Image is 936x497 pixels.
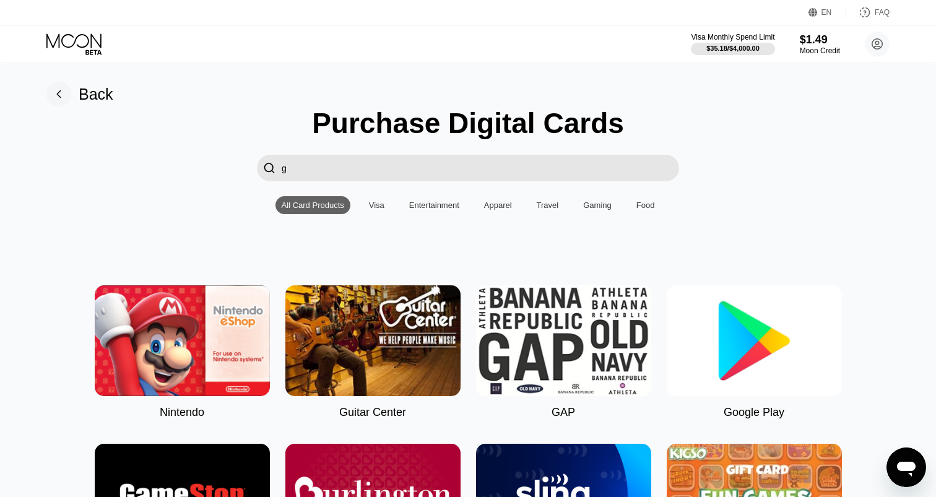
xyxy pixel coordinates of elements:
[339,406,406,419] div: Guitar Center
[724,406,784,419] div: Google Play
[531,196,565,214] div: Travel
[630,196,661,214] div: Food
[79,85,113,103] div: Back
[257,155,282,181] div: 
[583,201,612,210] div: Gaming
[369,201,384,210] div: Visa
[800,33,840,55] div: $1.49Moon Credit
[160,406,204,419] div: Nintendo
[263,161,275,175] div: 
[282,201,344,210] div: All Card Products
[409,201,459,210] div: Entertainment
[312,106,624,140] div: Purchase Digital Cards
[800,46,840,55] div: Moon Credit
[363,196,391,214] div: Visa
[46,82,113,106] div: Back
[484,201,512,210] div: Apparel
[846,6,890,19] div: FAQ
[821,8,832,17] div: EN
[800,33,840,46] div: $1.49
[691,33,774,55] div: Visa Monthly Spend Limit$35.18/$4,000.00
[275,196,350,214] div: All Card Products
[636,201,655,210] div: Food
[577,196,618,214] div: Gaming
[808,6,846,19] div: EN
[537,201,559,210] div: Travel
[282,155,679,181] input: Search card products
[886,447,926,487] iframe: Кнопка запуска окна обмена сообщениями
[478,196,518,214] div: Apparel
[403,196,466,214] div: Entertainment
[552,406,575,419] div: GAP
[691,33,774,41] div: Visa Monthly Spend Limit
[706,45,760,52] div: $35.18 / $4,000.00
[875,8,890,17] div: FAQ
